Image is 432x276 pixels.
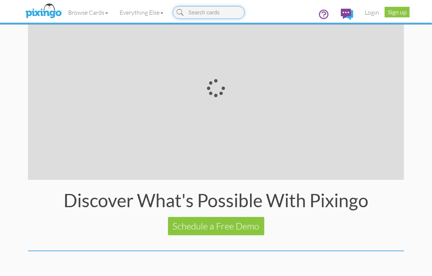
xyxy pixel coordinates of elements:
[28,191,404,209] div: Discover What's Possible With Pixingo
[62,3,114,22] a: Browse Cards
[23,2,64,21] img: pixingo logo
[341,9,353,20] img: comments.svg
[173,6,245,19] input: Search cards
[168,217,264,235] a: Schedule a Free Demo
[359,3,385,22] a: Login
[385,7,410,17] a: Sign up
[114,3,169,22] a: Everything Else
